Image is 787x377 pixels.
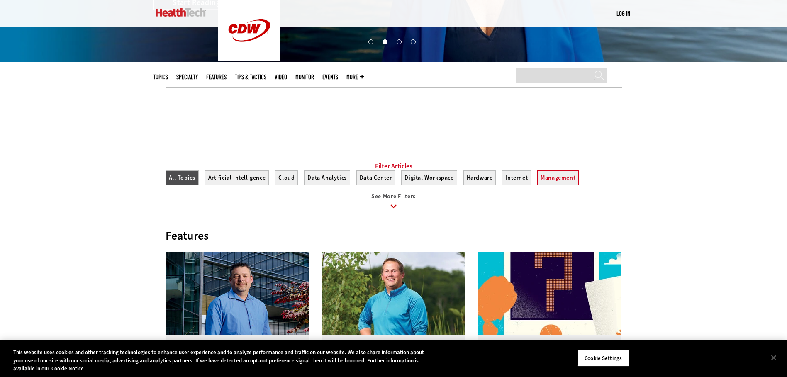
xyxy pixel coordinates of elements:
[275,170,298,185] button: Cloud
[616,10,630,17] a: Log in
[166,252,309,335] img: Scott Currie
[218,55,280,63] a: CDW
[401,170,457,185] button: Digital Workspace
[166,170,199,185] button: All Topics
[375,162,412,170] a: Filter Articles
[616,9,630,18] div: User menu
[295,74,314,80] a: MonITor
[206,74,227,80] a: Features
[205,170,269,185] button: Artificial Intelligence
[322,252,465,335] img: Jim Roeder
[176,74,198,80] span: Specialty
[478,252,622,335] img: illustration of question mark
[577,349,629,367] button: Cookie Settings
[166,193,622,216] a: See More Filters
[304,170,350,185] button: Data Analytics
[371,192,416,200] span: See More Filters
[156,8,206,17] img: Home
[765,348,783,367] button: Close
[51,365,84,372] a: More information about your privacy
[537,170,579,185] button: Management
[13,348,433,373] div: This website uses cookies and other tracking technologies to enhance user experience and to analy...
[153,74,168,80] span: Topics
[463,170,496,185] button: Hardware
[275,74,287,80] a: Video
[166,229,622,243] div: Features
[322,74,338,80] a: Events
[243,100,545,137] iframe: advertisement
[235,74,266,80] a: Tips & Tactics
[356,170,395,185] button: Data Center
[502,170,531,185] button: Internet
[346,74,364,80] span: More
